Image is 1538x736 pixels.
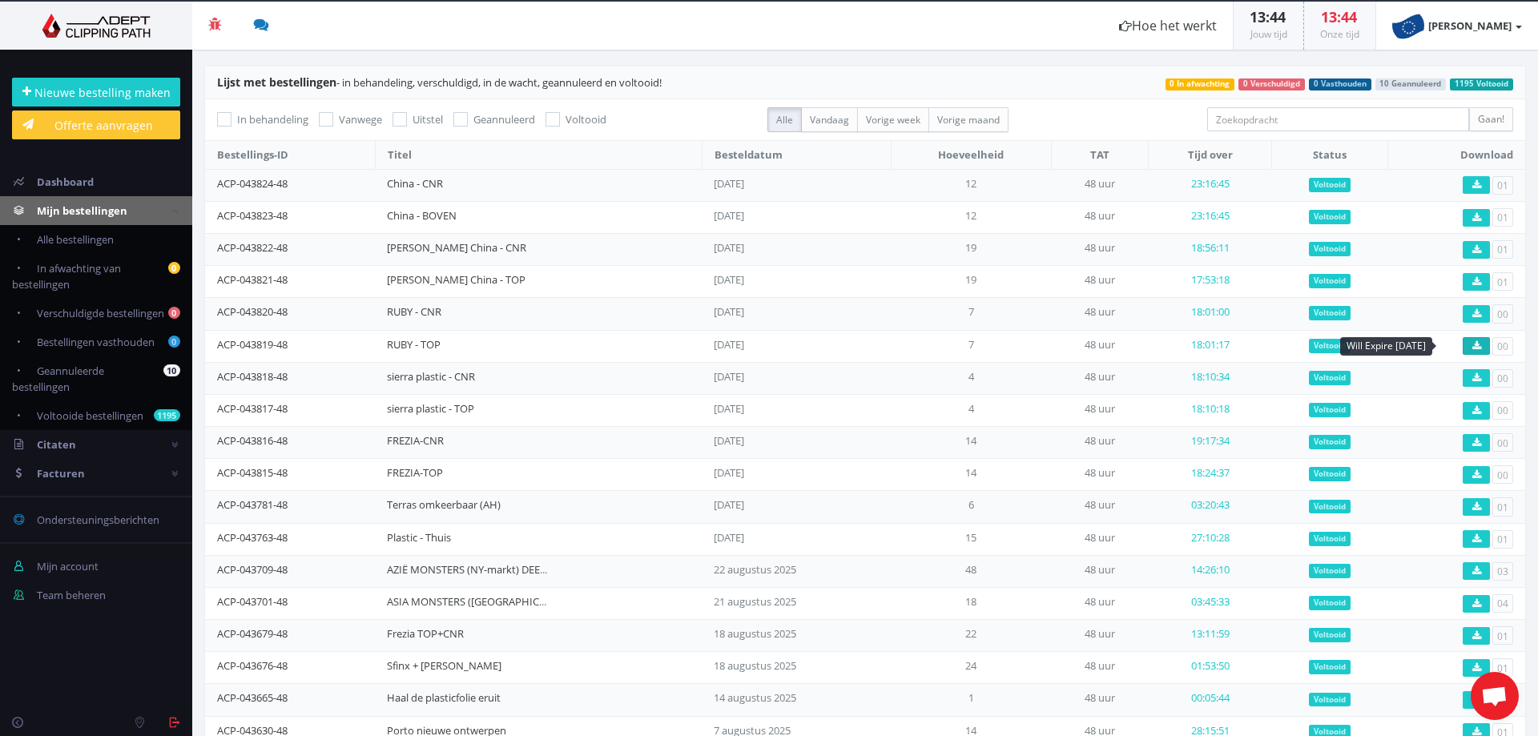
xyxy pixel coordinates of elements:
font: Bestellings-ID [217,147,288,162]
font: AZIË MONSTERS (NY-markt) DEEL 2 [387,562,554,577]
font: 48 uur [1085,176,1115,191]
font: [DATE] [714,337,744,352]
font: Voltooid [1314,404,1346,415]
font: Uitstel [413,112,443,127]
font: 48 uur [1085,208,1115,223]
a: Nieuwe bestelling maken [12,78,180,107]
div: Open de chat [1471,672,1519,720]
font: [DATE] [714,433,744,448]
a: [PERSON_NAME] China - TOP [387,272,525,287]
font: 03:45:33 [1191,594,1230,609]
font: 14 [965,465,976,480]
font: Voltooid [1314,211,1346,222]
font: 14:26:10 [1191,562,1230,577]
font: 21 augustus 2025 [714,594,796,609]
font: 48 uur [1085,594,1115,609]
font: 48 uur [1085,337,1115,352]
font: 12 [965,176,976,191]
font: 23:16:45 [1191,176,1230,191]
font: 24 [965,658,976,673]
font: [PERSON_NAME] [1428,18,1512,33]
a: ASIA MONSTERS ([GEOGRAPHIC_DATA]-markt) [387,594,606,609]
font: 18:01:00 [1191,304,1230,319]
img: Bekwame grafische vormgeving [12,14,180,38]
font: 18 augustus 2025 [714,626,796,641]
font: ACP-043824-48 [217,176,288,191]
font: Tijd over [1188,147,1233,162]
font: Vorige maand [937,113,1000,127]
font: Voltooid [1314,436,1346,447]
font: 48 uur [1085,369,1115,384]
font: ACP-043817-48 [217,401,288,416]
font: Geannuleerd [473,112,535,127]
font: 18:56:11 [1191,240,1230,255]
font: 1195 [157,409,176,421]
font: ACP-043823-48 [217,208,288,223]
font: 0 [171,336,176,348]
font: RUBY - CNR [387,304,441,319]
font: Ondersteuningsberichten [37,513,159,527]
font: Jouw tijd [1250,27,1287,41]
font: 6 [968,497,974,512]
font: Geannuleerde bestellingen [12,364,104,394]
a: ACP-043763-48 [217,530,288,545]
font: 15 [965,530,976,545]
font: [DATE] [714,240,744,255]
font: ACP-043665-48 [217,690,288,705]
font: Voltooid [1314,501,1346,511]
img: timthumb.php [1392,10,1424,42]
font: Besteldatum [715,147,783,162]
font: 48 uur [1085,272,1115,287]
font: 19:17:34 [1191,433,1230,448]
font: [PERSON_NAME] China - CNR [387,240,526,255]
font: 19 [965,272,976,287]
font: 48 [965,562,976,577]
font: 19 [965,240,976,255]
font: Bestellingen vasthouden [37,335,155,349]
a: China - CNR [387,176,443,191]
font: 1 [968,690,974,705]
font: ACP-043781-48 [217,497,288,512]
font: 0 [171,262,176,274]
a: sierra plastic - CNR [387,369,475,384]
a: sierra plastic - TOP [387,401,474,416]
font: 14 augustus 2025 [714,690,796,705]
font: 48 uur [1085,401,1115,416]
a: ACP-043819-48 [217,337,288,352]
font: Hoe het werkt [1132,17,1217,34]
font: 48 uur [1085,658,1115,673]
font: Facturen [37,466,85,481]
a: RUBY - TOP [387,337,441,352]
font: China - BOVEN [387,208,457,223]
font: [DATE] [714,272,744,287]
font: 0 In afwachting [1170,78,1230,89]
font: 22 [965,626,976,641]
font: Offerte aanvragen [54,118,153,133]
a: ACP-043818-48 [217,369,288,384]
font: Voltooide bestellingen [37,408,143,423]
font: 0 [171,307,176,319]
a: Terras omkeerbaar (AH) [387,497,501,512]
font: Lijst met bestellingen [217,74,336,90]
font: 48 uur [1085,562,1115,577]
div: Will Expire [DATE] [1340,337,1432,356]
font: 0 Vasthouden [1314,78,1367,89]
font: FREZIA-CNR [387,433,444,448]
a: Plastic - Thuis [387,530,451,545]
font: [DATE] [714,401,744,416]
font: Onze tijd [1320,27,1359,41]
a: ACP-043822-48 [217,240,288,255]
a: FREZIA-TOP [387,465,443,480]
a: ACP-043701-48 [217,594,288,609]
font: 1195 Voltooid [1455,78,1508,89]
font: Voltooid [1314,469,1346,479]
font: 18:10:18 [1191,401,1230,416]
